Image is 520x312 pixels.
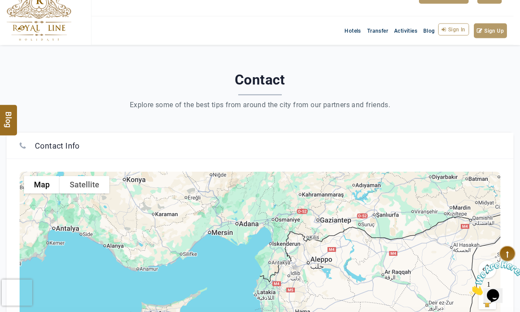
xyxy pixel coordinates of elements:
button: Drag Pegman onto the map to open Street View [479,292,496,310]
button: Show satellite imagery [60,176,109,194]
iframe: reCAPTCHA [2,280,113,306]
a: Hotels [341,24,364,38]
a: Blog [420,24,438,38]
div: Explore some of the best tips from around the city from our partners and friends. [7,101,513,109]
img: Chat attention grabber [3,3,57,38]
span: Blog [3,112,14,119]
a: Sign In [438,24,469,36]
button: Show street map [24,176,60,194]
a: Transfer [364,24,391,38]
iframe: chat widget [466,258,520,299]
h4: Contact Info [20,139,80,153]
span: Blog [423,28,435,34]
a: Activities [391,24,420,38]
h2: Contact [7,71,513,88]
a: Sign Up [474,24,507,38]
